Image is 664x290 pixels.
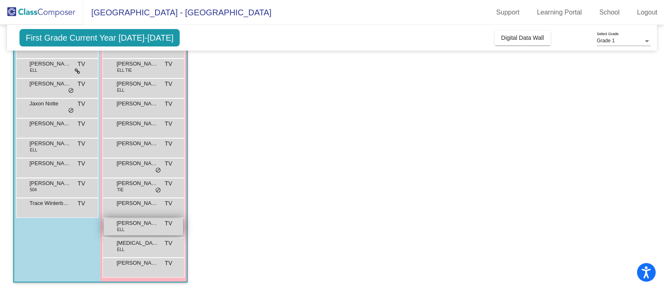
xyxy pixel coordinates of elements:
span: ELL [117,246,124,253]
span: do_not_disturb_alt [68,107,74,114]
span: [PERSON_NAME] [PERSON_NAME] [117,199,158,207]
span: [PERSON_NAME] [117,80,158,88]
span: TV [165,259,172,268]
span: [MEDICAL_DATA][PERSON_NAME] [117,239,158,247]
a: Learning Portal [530,6,589,19]
span: TV [78,179,85,188]
span: TV [165,100,172,108]
span: [PERSON_NAME] [29,179,71,188]
span: TV [78,100,85,108]
span: Jaxon Notte [29,100,71,108]
span: [PERSON_NAME] [117,60,158,68]
span: ELL [30,147,37,153]
span: TV [78,60,85,68]
span: [PERSON_NAME] [29,60,71,68]
span: do_not_disturb_alt [68,88,74,94]
button: Digital Data Wall [495,30,551,45]
span: TV [165,119,172,128]
span: ELL [117,87,124,93]
span: [PERSON_NAME] [117,179,158,188]
span: [PERSON_NAME] [117,159,158,168]
span: 504 [30,187,37,193]
span: TV [78,159,85,168]
span: Digital Data Wall [501,34,544,41]
span: TV [78,80,85,88]
span: TV [165,80,172,88]
span: TIE [117,187,124,193]
span: TV [165,159,172,168]
span: TV [78,199,85,208]
span: TV [78,119,85,128]
a: Support [490,6,526,19]
span: ELL [117,227,124,233]
span: TV [165,179,172,188]
span: Trace Winterbottom [29,199,71,207]
span: [PERSON_NAME] [117,139,158,148]
span: Grade 1 [597,38,615,44]
span: ELL TIE [117,67,132,73]
span: TV [165,139,172,148]
span: [GEOGRAPHIC_DATA] - [GEOGRAPHIC_DATA] [83,6,271,19]
span: TV [165,219,172,228]
span: First Grade Current Year [DATE]-[DATE] [20,29,180,46]
span: TV [165,60,172,68]
a: School [593,6,626,19]
span: [PERSON_NAME] [117,119,158,128]
span: do_not_disturb_alt [155,187,161,194]
span: [PERSON_NAME] [29,139,71,148]
span: [PERSON_NAME] [29,119,71,128]
span: [PERSON_NAME] [117,259,158,267]
span: [PERSON_NAME] [29,159,71,168]
span: TV [165,239,172,248]
span: [PERSON_NAME] [117,219,158,227]
span: [PERSON_NAME] [PERSON_NAME] [29,80,71,88]
a: Logout [630,6,664,19]
span: TV [78,139,85,148]
span: do_not_disturb_alt [155,167,161,174]
span: ELL [30,67,37,73]
span: TV [165,199,172,208]
span: [PERSON_NAME] [117,100,158,108]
